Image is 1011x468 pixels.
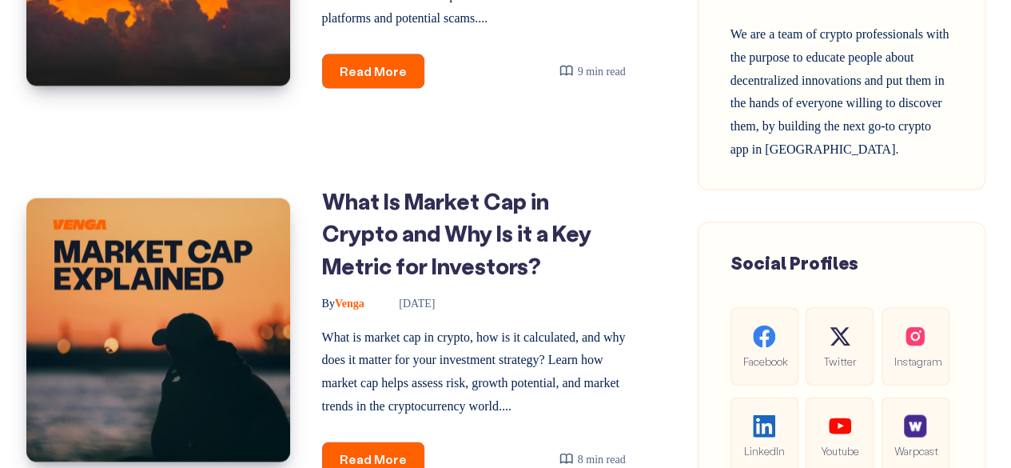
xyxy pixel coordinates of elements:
a: Facebook [730,307,798,385]
span: Venga [322,298,364,310]
img: social-youtube.99db9aba05279f803f3e7a4a838dfb6c.svg [829,415,851,438]
span: By [322,298,335,310]
a: Read More [322,54,424,89]
a: What Is Market Cap in Crypto and Why Is it a Key Metric for Investors? [322,186,591,280]
span: Youtube [818,442,861,460]
span: Twitter [818,352,861,370]
span: Social Profiles [730,251,858,274]
span: We are a team of crypto professionals with the purpose to educate people about decentralized inno... [730,27,949,156]
time: [DATE] [376,298,435,310]
a: Instagram [882,307,949,385]
a: Twitter [806,307,874,385]
img: social-linkedin.be646fe421ccab3a2ad91cb58bdc9694.svg [753,415,775,438]
span: Facebook [743,352,786,370]
img: social-warpcast.e8a23a7ed3178af0345123c41633f860.png [904,415,926,438]
span: Warpcast [894,442,937,460]
span: LinkedIn [743,442,786,460]
img: Image of: What Is Market Cap in Crypto and Why Is it a Key Metric for Investors? [26,198,290,462]
span: Instagram [894,352,937,370]
a: ByVenga [322,298,368,310]
div: 9 min read [559,62,626,82]
p: What is market cap in crypto, how is it calculated, and why does it matter for your investment st... [322,326,626,418]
